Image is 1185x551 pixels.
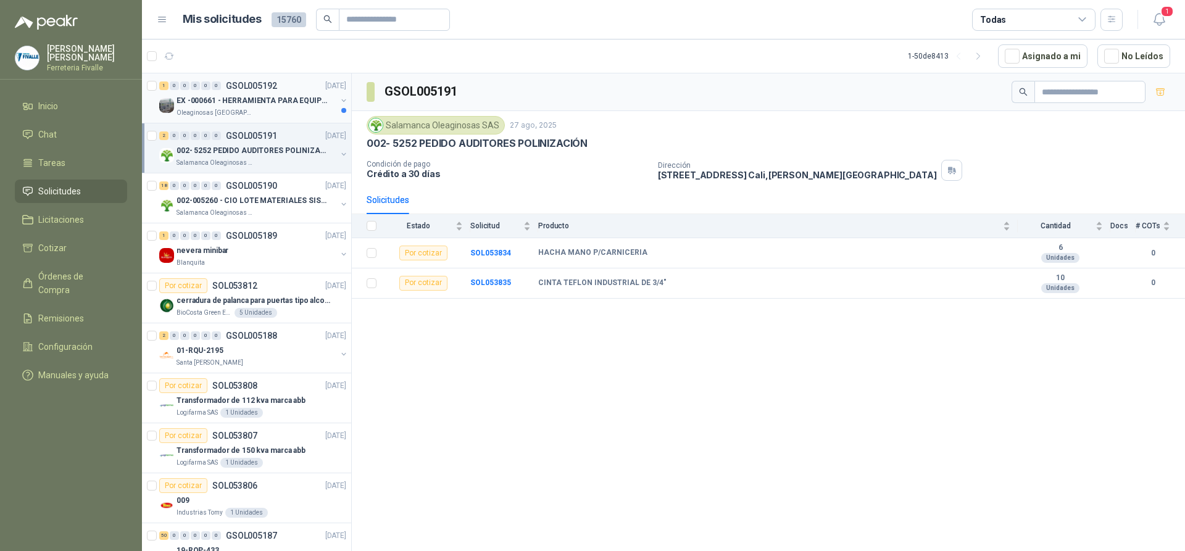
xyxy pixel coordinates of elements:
div: 0 [170,231,179,240]
div: Por cotizar [159,278,207,293]
p: Salamanca Oleaginosas SAS [177,158,254,168]
span: # COTs [1136,222,1160,230]
div: 1 [159,231,168,240]
a: Por cotizarSOL053812[DATE] Company Logocerradura de palanca para puertas tipo alcoba marca yaleBi... [142,273,351,323]
div: 0 [180,181,189,190]
div: Solicitudes [367,193,409,207]
div: Unidades [1041,253,1079,263]
span: Estado [384,222,453,230]
img: Company Logo [159,348,174,363]
span: Solicitudes [38,184,81,198]
p: 27 ago, 2025 [510,120,557,131]
div: Por cotizar [399,276,447,291]
p: nevera minibar [177,245,228,257]
img: Company Logo [159,498,174,513]
p: [DATE] [325,480,346,492]
p: EX -000661 - HERRAMIENTA PARA EQUIPO MECANICO PLAN [177,95,330,107]
p: [DATE] [325,180,346,192]
img: Company Logo [159,198,174,213]
div: 0 [191,181,200,190]
a: Manuales y ayuda [15,363,127,387]
a: 1 0 0 0 0 0 GSOL005189[DATE] Company Logonevera minibarBlanquita [159,228,349,268]
h1: Mis solicitudes [183,10,262,28]
div: 1 - 50 de 8413 [908,46,988,66]
a: Chat [15,123,127,146]
div: Por cotizar [399,246,447,260]
div: 1 Unidades [220,458,263,468]
div: 0 [170,531,179,540]
span: Configuración [38,340,93,354]
a: Tareas [15,151,127,175]
div: Todas [980,13,1006,27]
th: Cantidad [1018,214,1110,238]
b: 0 [1136,277,1170,289]
a: SOL053834 [470,249,511,257]
div: 0 [201,331,210,340]
div: 0 [212,81,221,90]
div: 0 [191,131,200,140]
div: Salamanca Oleaginosas SAS [367,116,505,135]
p: GSOL005191 [226,131,277,140]
img: Company Logo [159,398,174,413]
img: Company Logo [159,448,174,463]
th: Estado [384,214,470,238]
p: cerradura de palanca para puertas tipo alcoba marca yale [177,295,330,307]
div: 1 [159,81,168,90]
a: Remisiones [15,307,127,330]
p: SOL053808 [212,381,257,390]
div: 0 [180,331,189,340]
p: SOL053807 [212,431,257,440]
div: 0 [191,531,200,540]
th: Solicitud [470,214,538,238]
b: 0 [1136,247,1170,259]
a: SOL053835 [470,278,511,287]
a: 2 0 0 0 0 0 GSOL005188[DATE] Company Logo01-RQU-2195Santa [PERSON_NAME] [159,328,349,368]
th: Docs [1110,214,1136,238]
p: 002- 5252 PEDIDO AUDITORES POLINIZACIÓN [177,145,330,157]
p: 002- 5252 PEDIDO AUDITORES POLINIZACIÓN [367,137,588,150]
div: 2 [159,131,168,140]
span: Chat [38,128,57,141]
button: No Leídos [1097,44,1170,68]
span: Manuales y ayuda [38,368,109,382]
a: 2 0 0 0 0 0 GSOL005191[DATE] Company Logo002- 5252 PEDIDO AUDITORES POLINIZACIÓNSalamanca Oleagin... [159,128,349,168]
p: [DATE] [325,80,346,92]
p: [STREET_ADDRESS] Cali , [PERSON_NAME][GEOGRAPHIC_DATA] [658,170,937,180]
img: Company Logo [15,46,39,70]
button: Asignado a mi [998,44,1087,68]
p: Crédito a 30 días [367,168,648,179]
a: 1 0 0 0 0 0 GSOL005192[DATE] Company LogoEX -000661 - HERRAMIENTA PARA EQUIPO MECANICO PLANOleagi... [159,78,349,118]
div: 0 [212,131,221,140]
a: 18 0 0 0 0 0 GSOL005190[DATE] Company Logo002-005260 - CIO LOTE MATERIALES SISTEMA HIDRAULICSalam... [159,178,349,218]
div: 50 [159,531,168,540]
img: Company Logo [159,98,174,113]
b: CINTA TEFLON INDUSTRIAL DE 3/4" [538,278,667,288]
a: Configuración [15,335,127,358]
p: Logifarma SAS [177,458,218,468]
span: 15760 [272,12,306,27]
p: GSOL005192 [226,81,277,90]
p: [DATE] [325,330,346,342]
img: Company Logo [369,118,383,132]
span: 1 [1160,6,1174,17]
a: Licitaciones [15,208,127,231]
p: Santa [PERSON_NAME] [177,358,243,368]
span: Producto [538,222,1000,230]
div: Por cotizar [159,378,207,393]
div: 0 [180,531,189,540]
p: 002-005260 - CIO LOTE MATERIALES SISTEMA HIDRAULIC [177,195,330,207]
p: Blanquita [177,258,205,268]
span: Cotizar [38,241,67,255]
p: [DATE] [325,230,346,242]
b: HACHA MANO P/CARNICERIA [538,248,647,258]
span: Tareas [38,156,65,170]
p: Oleaginosas [GEOGRAPHIC_DATA][PERSON_NAME] [177,108,254,118]
div: 0 [180,131,189,140]
div: 0 [180,81,189,90]
div: 1 Unidades [225,508,268,518]
div: 0 [191,81,200,90]
div: 0 [201,531,210,540]
div: 0 [212,531,221,540]
div: 0 [201,131,210,140]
